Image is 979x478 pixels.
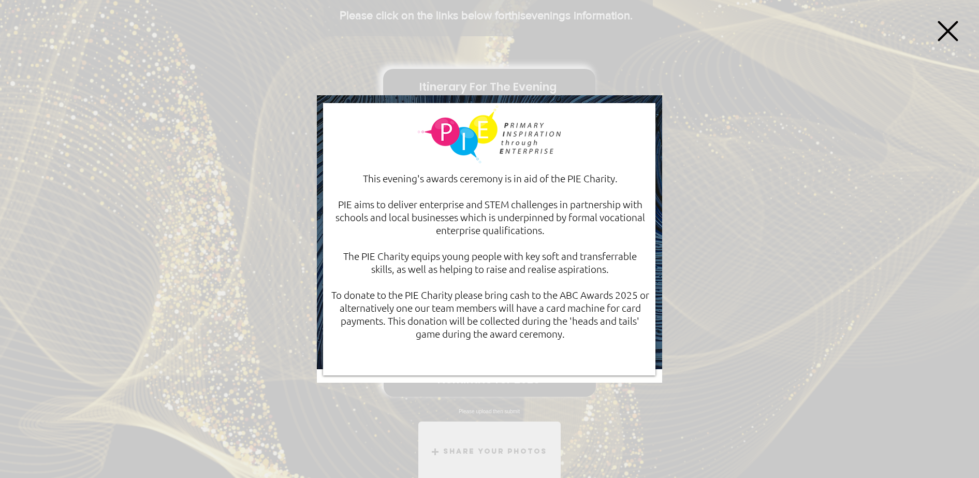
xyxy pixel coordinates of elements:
span: This evening's awards ceremony is in aid of the PIE Charity. [363,172,618,184]
img: cropped-pie-logo-1.png [418,106,561,163]
div: Back to site [938,21,958,41]
span: To donate to the PIE Charity please bring cash to the ABC Awards 2025 or alternatively one our te... [331,288,649,340]
span: PIE aims to deliver enterprise and STEM challenges in partnership with schools and local business... [335,198,645,236]
img: Image by Pawel Czerwinski [317,95,662,369]
span: The PIE Charity equips young people with key soft and transferrable skills, as well as helping to... [343,250,637,275]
